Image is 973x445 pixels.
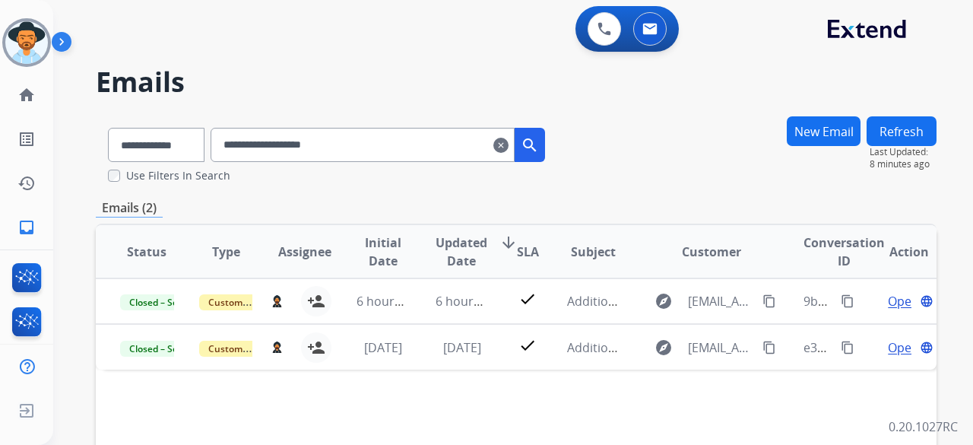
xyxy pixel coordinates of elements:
mat-icon: person_add [307,292,325,310]
span: Initial Date [357,234,410,270]
span: [EMAIL_ADDRESS][DOMAIN_NAME] [688,339,753,357]
h2: Emails [96,67,937,97]
mat-icon: person_add [307,339,325,357]
mat-icon: clear [493,136,509,154]
mat-icon: arrow_downward [499,234,518,252]
mat-icon: home [17,86,36,104]
mat-icon: explore [654,339,673,357]
span: [DATE] [443,339,481,356]
mat-icon: history [17,174,36,192]
span: Closed – Solved [120,341,204,357]
button: New Email [787,116,860,146]
mat-icon: language [920,341,933,354]
p: Emails (2) [96,199,163,218]
span: 6 hours ago [436,293,504,310]
mat-icon: inbox [17,218,36,237]
span: Status [127,243,166,261]
span: Last Updated: [870,146,937,158]
span: Closed – Solved [120,294,204,310]
mat-icon: search [521,136,539,154]
span: Type [212,243,240,261]
mat-icon: content_copy [762,341,776,354]
span: Customer [682,243,741,261]
span: 8 minutes ago [870,158,937,170]
mat-icon: check [518,336,537,354]
p: 0.20.1027RC [889,418,958,436]
span: Updated Date [436,234,487,270]
img: agent-avatar [271,295,283,307]
span: Open [888,339,919,357]
span: Open [888,292,919,310]
span: SLA [517,243,539,261]
mat-icon: list_alt [17,130,36,148]
mat-icon: language [920,294,933,308]
th: Action [857,225,937,278]
span: Subject [571,243,616,261]
img: agent-avatar [271,342,283,354]
span: [EMAIL_ADDRESS][DOMAIN_NAME] [688,292,753,310]
span: Additional Information [567,293,697,310]
img: avatar [5,21,48,64]
span: [DATE] [364,339,402,356]
mat-icon: content_copy [841,294,854,308]
span: Conversation ID [803,234,885,270]
span: Customer Support [199,341,298,357]
mat-icon: check [518,290,537,308]
span: Additional Information [567,339,697,356]
span: Customer Support [199,294,298,310]
button: Refresh [867,116,937,146]
span: 6 hours ago [357,293,425,310]
mat-icon: content_copy [762,294,776,308]
mat-icon: content_copy [841,341,854,354]
mat-icon: explore [654,292,673,310]
span: Assignee [278,243,331,261]
label: Use Filters In Search [126,168,230,183]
